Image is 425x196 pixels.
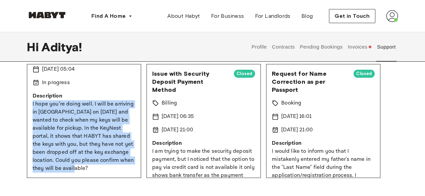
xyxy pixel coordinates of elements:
button: Profile [251,32,268,62]
a: For Landlords [249,9,296,23]
a: Blog [296,9,318,23]
div: user profile tabs [249,32,398,62]
p: I hope you’re doing well. I will be arriving in [GEOGRAPHIC_DATA] on [DATE] and wanted to check w... [33,100,135,173]
span: Closed [353,70,375,77]
p: [DATE] 16:01 [281,113,311,121]
button: Contracts [271,32,296,62]
span: Get in Touch [335,12,370,20]
span: Aditya ! [41,40,82,54]
img: avatar [386,10,398,22]
button: Support [376,32,396,62]
p: Description [152,139,255,147]
span: For Business [211,12,244,20]
p: [DATE] 21:00 [162,126,193,134]
button: Get in Touch [329,9,375,23]
span: Issue with Security Deposit Payment Method [152,70,228,94]
span: Request for Name Correction as per Passport [272,70,348,94]
a: For Business [206,9,250,23]
p: Booking [281,99,301,107]
p: Billing [162,99,177,107]
button: Invoices [347,32,373,62]
p: [DATE] 06:35 [162,113,194,121]
a: About Habyt [162,9,205,23]
p: [DATE] 21:00 [281,126,313,134]
span: About Habyt [167,12,200,20]
span: Find A Home [91,12,126,20]
p: [DATE] 05:04 [42,65,75,73]
p: Description [272,139,375,147]
span: Blog [301,12,313,20]
span: Hi [27,40,41,54]
p: Description [33,92,135,100]
span: Closed [234,70,255,77]
button: Find A Home [86,9,138,23]
button: Pending Bookings [299,32,344,62]
img: Habyt [27,12,67,18]
p: In progress [42,79,70,87]
span: For Landlords [255,12,290,20]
